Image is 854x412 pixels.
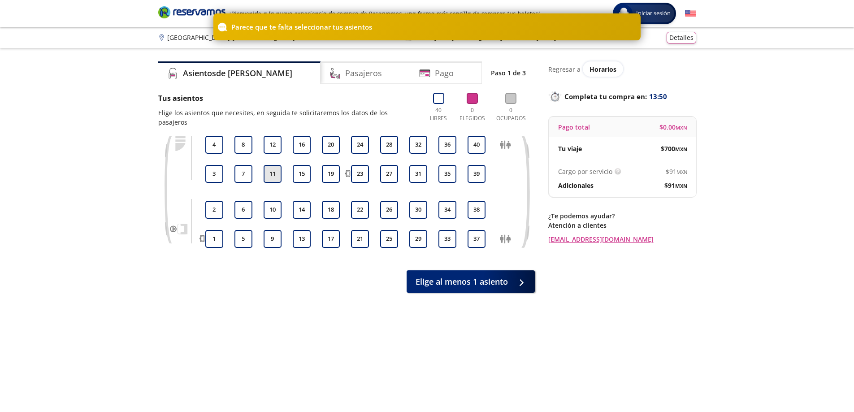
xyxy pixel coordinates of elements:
i: Brand Logo [158,5,225,19]
h4: Pago [435,67,454,79]
button: 29 [409,230,427,248]
button: 24 [351,136,369,154]
button: 32 [409,136,427,154]
button: 15 [293,165,311,183]
p: Completa tu compra en : [548,90,696,103]
button: 4 [205,136,223,154]
button: 37 [468,230,486,248]
span: 13:50 [649,91,667,102]
button: 1 [205,230,223,248]
h4: Asientos de [PERSON_NAME] [183,67,292,79]
p: Tu viaje [558,144,582,153]
button: 18 [322,201,340,219]
button: 12 [264,136,282,154]
p: Parece que te falta seleccionar tus asientos [231,22,372,32]
button: 10 [264,201,282,219]
button: 26 [380,201,398,219]
p: 40 Libres [426,106,451,122]
button: 6 [234,201,252,219]
button: 20 [322,136,340,154]
button: 34 [438,201,456,219]
button: 14 [293,201,311,219]
small: MXN [675,182,687,189]
button: 8 [234,136,252,154]
small: MXN [675,146,687,152]
button: 23 [351,165,369,183]
a: [EMAIL_ADDRESS][DOMAIN_NAME] [548,234,696,244]
span: Iniciar sesión [633,9,674,18]
button: 9 [264,230,282,248]
small: MXN [676,124,687,131]
button: 5 [234,230,252,248]
p: 0 Elegidos [457,106,487,122]
button: 35 [438,165,456,183]
p: Adicionales [558,181,594,190]
button: 39 [468,165,486,183]
p: Atención a clientes [548,221,696,230]
button: 13 [293,230,311,248]
p: Paso 1 de 3 [491,68,526,78]
button: 31 [409,165,427,183]
button: 3 [205,165,223,183]
button: 36 [438,136,456,154]
button: 28 [380,136,398,154]
button: Elige al menos 1 asiento [407,270,535,293]
p: Cargo por servicio [558,167,612,176]
button: English [685,8,696,19]
div: Regresar a ver horarios [548,61,696,77]
p: 0 Ocupados [494,106,528,122]
span: Elige al menos 1 asiento [416,276,508,288]
h4: Pasajeros [345,67,382,79]
button: 7 [234,165,252,183]
button: 11 [264,165,282,183]
button: 30 [409,201,427,219]
p: Elige los asientos que necesites, en seguida te solicitaremos los datos de los pasajeros [158,108,417,127]
button: 22 [351,201,369,219]
button: 38 [468,201,486,219]
a: Brand Logo [158,5,225,22]
p: Tus asientos [158,93,417,104]
span: $ 91 [666,167,687,176]
p: ¿Te podemos ayudar? [548,211,696,221]
button: 17 [322,230,340,248]
button: 40 [468,136,486,154]
button: 2 [205,201,223,219]
span: $ 700 [661,144,687,153]
button: 25 [380,230,398,248]
span: Horarios [590,65,616,74]
span: $ 91 [664,181,687,190]
button: 21 [351,230,369,248]
p: Pago total [558,122,590,132]
span: $ 0.00 [659,122,687,132]
button: 33 [438,230,456,248]
button: 16 [293,136,311,154]
button: 27 [380,165,398,183]
em: ¡Bienvenido a la nueva experiencia de compra de Reservamos, una forma más sencilla de comprar tus... [229,9,540,18]
small: MXN [676,169,687,175]
p: Regresar a [548,65,581,74]
button: 19 [322,165,340,183]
